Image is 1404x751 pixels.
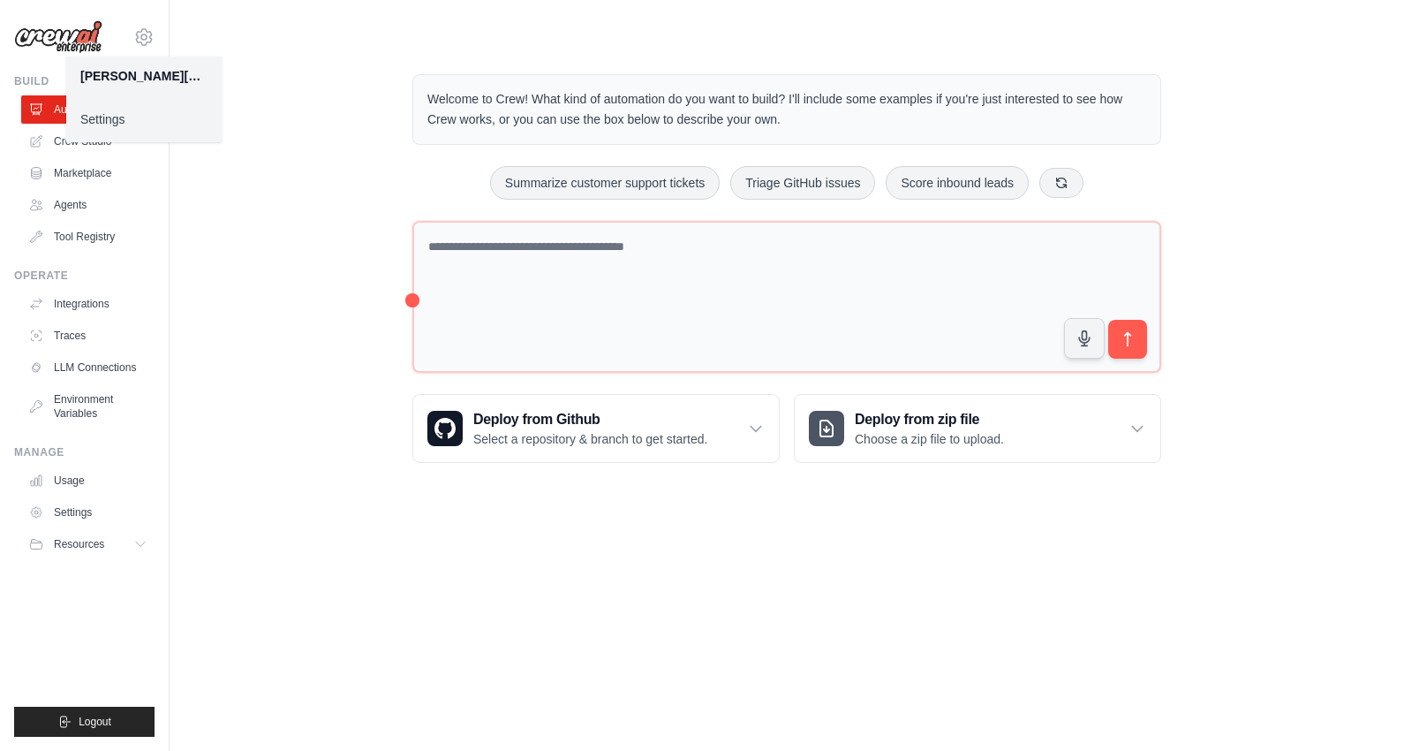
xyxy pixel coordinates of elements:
[21,353,155,382] a: LLM Connections
[21,385,155,428] a: Environment Variables
[473,409,707,430] h3: Deploy from Github
[21,223,155,251] a: Tool Registry
[21,467,155,495] a: Usage
[14,445,155,459] div: Manage
[14,269,155,283] div: Operate
[21,322,155,350] a: Traces
[66,103,222,135] a: Settings
[21,498,155,527] a: Settings
[14,74,155,88] div: Build
[855,409,1004,430] h3: Deploy from zip file
[21,95,155,124] a: Automations
[14,20,102,54] img: Logo
[21,159,155,187] a: Marketplace
[427,89,1146,130] p: Welcome to Crew! What kind of automation do you want to build? I'll include some examples if you'...
[490,166,720,200] button: Summarize customer support tickets
[80,67,208,85] div: [PERSON_NAME][EMAIL_ADDRESS]
[730,166,875,200] button: Triage GitHub issues
[21,127,155,156] a: Crew Studio
[21,530,155,558] button: Resources
[855,430,1004,448] p: Choose a zip file to upload.
[14,707,155,737] button: Logout
[79,715,111,729] span: Logout
[473,430,707,448] p: Select a repository & branch to get started.
[886,166,1029,200] button: Score inbound leads
[21,290,155,318] a: Integrations
[21,191,155,219] a: Agents
[54,537,104,551] span: Resources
